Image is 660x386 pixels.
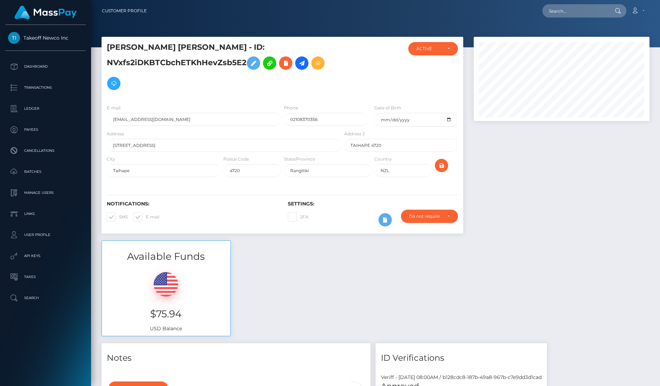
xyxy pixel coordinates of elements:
[107,131,124,137] label: Address
[8,103,83,114] p: Ledger
[408,42,458,55] button: ACTIVE
[288,201,458,207] h6: Settings:
[5,79,86,96] a: Transactions
[8,209,83,219] p: Links
[284,156,315,162] label: State/Province
[107,156,115,162] label: City
[14,6,77,19] img: MassPay Logo
[107,201,277,207] h6: Notifications:
[8,230,83,240] p: User Profile
[374,105,401,111] label: Date of Birth
[288,212,308,222] label: 2FA
[102,250,230,263] h3: Available Funds
[133,212,159,222] label: E-mail
[107,212,128,222] label: SMS
[381,352,542,364] h4: ID Verifications
[8,188,83,198] p: Manage Users
[295,56,308,70] a: Initiate Payout
[8,293,83,303] p: Search
[8,251,83,261] p: API Keys
[401,210,458,223] button: Do not require
[374,156,392,162] label: Country
[8,167,83,177] p: Batches
[107,105,120,111] label: E-mail
[5,184,86,202] a: Manage Users
[5,289,86,307] a: Search
[8,82,83,93] p: Transactions
[409,214,442,219] div: Do not require
[8,61,83,72] p: Dashboard
[107,352,365,364] h4: Notes
[284,105,298,111] label: Phone
[5,121,86,138] a: Payees
[8,124,83,135] p: Payees
[5,163,86,181] a: Batches
[5,100,86,117] a: Ledger
[223,156,249,162] label: Postal Code
[107,42,338,94] h5: [PERSON_NAME] [PERSON_NAME] - ID: NVxfs2iDKBTCbchETKhHevZsb5E2
[5,205,86,223] a: Links
[5,226,86,244] a: User Profile
[102,4,147,18] a: Customer Profile
[416,46,442,52] div: ACTIVE
[376,374,547,381] div: Veriff - [DATE] 08:00AM / b128cdc8-187b-49a8-967b-c7e9dd3d1cad
[5,247,86,265] a: API Keys
[8,272,83,282] p: Taxes
[154,272,178,297] img: USD.png
[5,268,86,286] a: Taxes
[5,142,86,160] a: Cancellations
[8,32,20,44] img: Takeoff Newco Inc
[8,145,83,156] p: Cancellations
[5,35,86,41] span: Takeoff Newco Inc
[107,307,225,321] h3: $75.94
[102,263,230,336] div: USD Balance
[344,131,365,137] label: Address 2
[5,58,86,75] a: Dashboard
[542,4,608,18] input: Search...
